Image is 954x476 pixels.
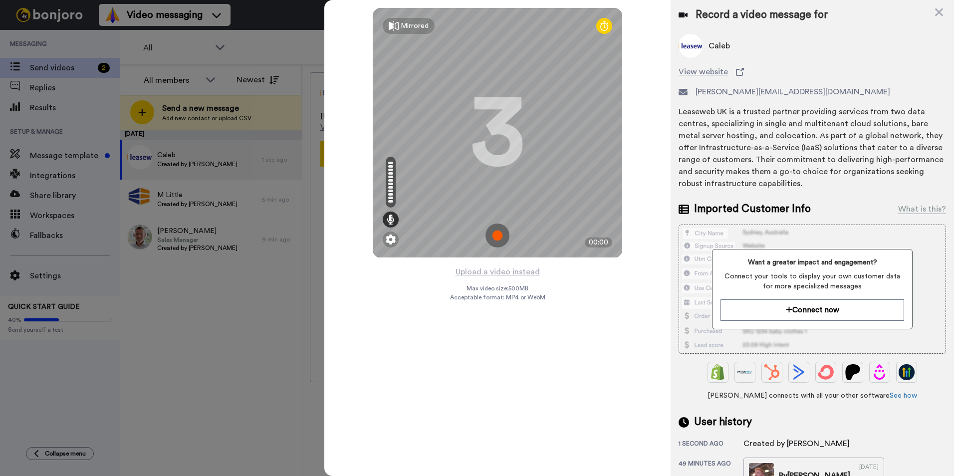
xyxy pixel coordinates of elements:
[585,238,612,247] div: 00:00
[467,284,528,292] span: Max video size: 500 MB
[845,364,861,380] img: Patreon
[890,392,917,399] a: See how
[485,224,509,247] img: ic_record_start.svg
[710,364,726,380] img: Shopify
[743,438,850,450] div: Created by [PERSON_NAME]
[696,86,890,98] span: [PERSON_NAME][EMAIL_ADDRESS][DOMAIN_NAME]
[679,66,728,78] span: View website
[679,440,743,450] div: 1 second ago
[720,299,904,321] button: Connect now
[720,271,904,291] span: Connect your tools to display your own customer data for more specialized messages
[737,364,753,380] img: Ontraport
[679,391,946,401] span: [PERSON_NAME] connects with all your other software
[720,257,904,267] span: Want a greater impact and engagement?
[470,95,525,170] div: 3
[872,364,888,380] img: Drip
[764,364,780,380] img: Hubspot
[679,66,946,78] a: View website
[791,364,807,380] img: ActiveCampaign
[899,364,915,380] img: GoHighLevel
[386,235,396,244] img: ic_gear.svg
[694,415,752,430] span: User history
[818,364,834,380] img: ConvertKit
[679,106,946,190] div: Leaseweb UK is a trusted partner providing services from two data centres, specializing in single...
[898,203,946,215] div: What is this?
[694,202,811,217] span: Imported Customer Info
[453,265,543,278] button: Upload a video instead
[450,293,545,301] span: Acceptable format: MP4 or WebM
